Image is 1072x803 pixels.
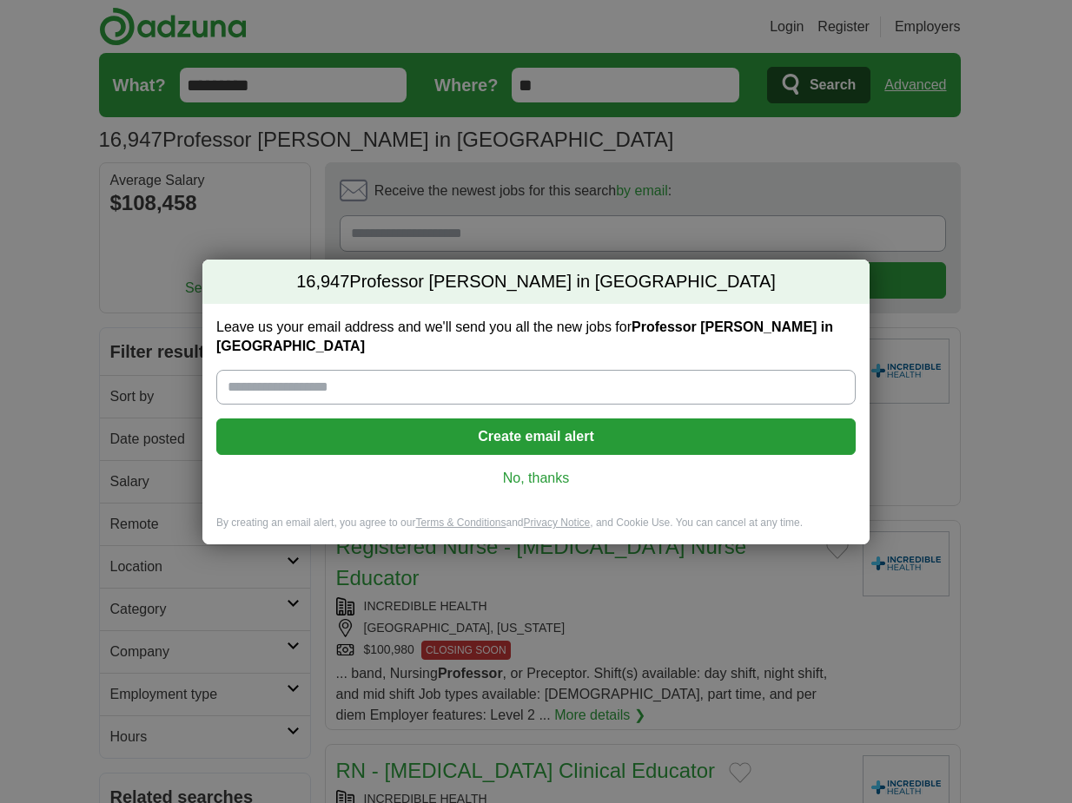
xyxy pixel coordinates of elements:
span: 16,947 [296,270,349,294]
label: Leave us your email address and we'll send you all the new jobs for [216,318,856,356]
h2: Professor [PERSON_NAME] in [GEOGRAPHIC_DATA] [202,260,870,305]
a: Privacy Notice [524,517,591,529]
a: Terms & Conditions [415,517,506,529]
button: Create email alert [216,418,856,455]
a: No, thanks [230,469,842,488]
div: By creating an email alert, you agree to our and , and Cookie Use. You can cancel at any time. [202,516,870,544]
